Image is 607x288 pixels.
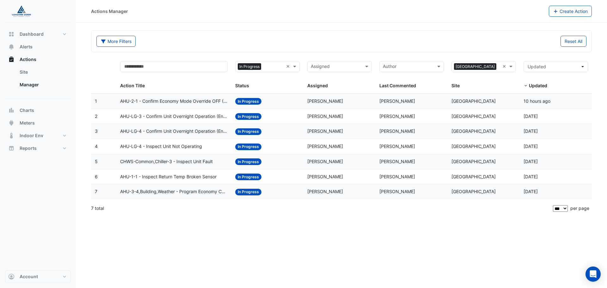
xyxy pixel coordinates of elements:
[15,78,71,91] a: Manager
[524,98,550,104] span: 2025-08-11T07:41:43.718
[307,113,343,119] span: [PERSON_NAME]
[5,129,71,142] button: Indoor Env
[451,128,496,134] span: [GEOGRAPHIC_DATA]
[379,113,415,119] span: [PERSON_NAME]
[451,174,496,179] span: [GEOGRAPHIC_DATA]
[120,83,145,88] span: Action Title
[120,173,217,181] span: AHU-1-1 - Inspect Return Temp Broken Sensor
[5,104,71,117] button: Charts
[235,83,249,88] span: Status
[8,56,15,63] app-icon: Actions
[120,188,228,195] span: AHU-3-4,Building,Weather - Program Economy Cycle Inadequate (Energy Saving)
[8,5,36,18] img: Company Logo
[120,143,202,150] span: AHU-LG-4 - Inspect Unit Not Operating
[379,189,415,194] span: [PERSON_NAME]
[20,273,38,280] span: Account
[451,83,460,88] span: Site
[20,132,43,139] span: Indoor Env
[238,63,261,70] span: In Progress
[570,205,589,211] span: per page
[524,128,538,134] span: 2025-08-08T14:30:40.071
[8,120,15,126] app-icon: Meters
[379,159,415,164] span: [PERSON_NAME]
[524,61,588,72] button: Updated
[96,36,136,47] button: More Filters
[235,98,261,105] span: In Progress
[451,189,496,194] span: [GEOGRAPHIC_DATA]
[120,158,213,165] span: CHWS-Common,Chiller-3 - Inspect Unit Fault
[561,36,586,47] button: Reset All
[307,159,343,164] span: [PERSON_NAME]
[451,159,496,164] span: [GEOGRAPHIC_DATA]
[454,63,496,70] span: [GEOGRAPHIC_DATA]
[307,189,343,194] span: [PERSON_NAME]
[95,174,98,179] span: 6
[235,113,261,120] span: In Progress
[15,66,71,78] a: Site
[120,128,228,135] span: AHU-LG-4 - Confirm Unit Overnight Operation (Energy Waste)
[451,113,496,119] span: [GEOGRAPHIC_DATA]
[8,31,15,37] app-icon: Dashboard
[524,144,538,149] span: 2025-07-15T20:18:30.638
[5,53,71,66] button: Actions
[95,144,98,149] span: 4
[286,63,291,70] span: Clear
[5,142,71,155] button: Reports
[524,159,538,164] span: 2025-07-15T20:17:39.335
[307,83,328,88] span: Assigned
[379,98,415,104] span: [PERSON_NAME]
[528,64,546,69] span: Updated
[20,107,34,113] span: Charts
[20,31,44,37] span: Dashboard
[20,145,37,151] span: Reports
[8,132,15,139] app-icon: Indoor Env
[8,107,15,113] app-icon: Charts
[5,270,71,283] button: Account
[307,128,343,134] span: [PERSON_NAME]
[5,66,71,94] div: Actions
[524,113,538,119] span: 2025-08-08T14:31:23.509
[5,117,71,129] button: Meters
[529,83,547,88] span: Updated
[379,144,415,149] span: [PERSON_NAME]
[95,159,98,164] span: 5
[120,98,228,105] span: AHU-2-1 - Confirm Economy Mode Override OFF (Energy Waste)
[379,83,416,88] span: Last Commented
[20,120,35,126] span: Meters
[91,8,128,15] div: Actions Manager
[120,113,228,120] span: AHU-LG-3 - Confirm Unit Overnight Operation (Energy Waste)
[95,113,97,119] span: 2
[524,189,538,194] span: 2025-07-08T11:12:15.591
[307,144,343,149] span: [PERSON_NAME]
[379,128,415,134] span: [PERSON_NAME]
[91,200,552,216] div: 7 total
[549,6,592,17] button: Create Action
[5,28,71,40] button: Dashboard
[5,40,71,53] button: Alerts
[502,63,508,70] span: Clear
[8,145,15,151] app-icon: Reports
[8,44,15,50] app-icon: Alerts
[379,174,415,179] span: [PERSON_NAME]
[235,144,261,150] span: In Progress
[235,158,261,165] span: In Progress
[307,98,343,104] span: [PERSON_NAME]
[524,174,538,179] span: 2025-07-15T20:17:20.692
[235,128,261,135] span: In Progress
[451,98,496,104] span: [GEOGRAPHIC_DATA]
[307,174,343,179] span: [PERSON_NAME]
[20,56,36,63] span: Actions
[586,267,601,282] div: Open Intercom Messenger
[235,189,261,195] span: In Progress
[451,144,496,149] span: [GEOGRAPHIC_DATA]
[95,98,97,104] span: 1
[95,128,98,134] span: 3
[95,189,97,194] span: 7
[235,174,261,180] span: In Progress
[20,44,33,50] span: Alerts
